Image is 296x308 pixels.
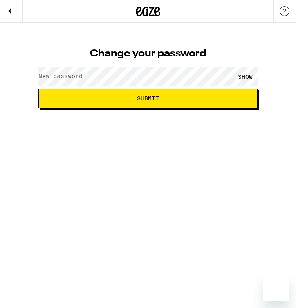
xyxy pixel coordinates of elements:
label: New password [38,73,83,79]
span: Submit [137,96,159,101]
iframe: Button to launch messaging window [263,275,289,301]
button: Submit [38,89,258,108]
h1: Change your password [38,49,258,59]
div: SHOW [233,67,258,86]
